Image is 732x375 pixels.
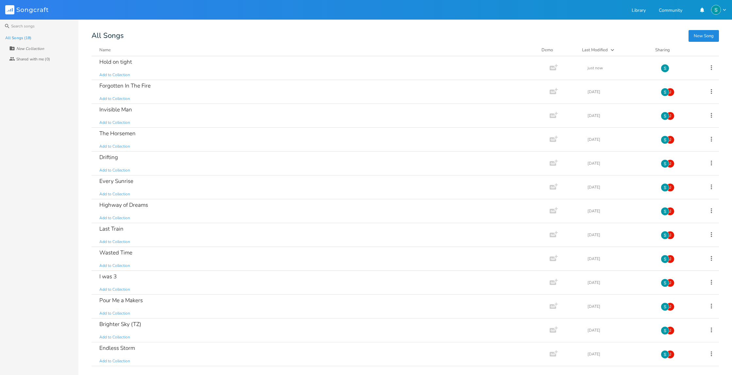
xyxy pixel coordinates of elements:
[99,144,130,149] span: Add to Collection
[99,345,135,351] div: Endless Storm
[666,302,674,311] div: james.coutts100
[689,30,719,42] button: New Song
[588,233,653,237] div: [DATE]
[666,255,674,263] div: james.coutts100
[659,8,682,14] a: Community
[5,36,31,40] div: All Songs (18)
[666,279,674,287] div: james.coutts100
[666,183,674,192] div: james.coutts100
[541,47,574,53] div: Demo
[99,334,130,340] span: Add to Collection
[99,215,130,221] span: Add to Collection
[666,159,674,168] div: james.coutts100
[661,112,669,120] img: Stevie Jay
[661,255,669,263] img: Stevie Jay
[582,47,647,53] button: Last Modified
[711,5,721,15] img: Stevie Jay
[588,281,653,285] div: [DATE]
[91,33,719,39] div: All Songs
[666,136,674,144] div: james.coutts100
[588,257,653,261] div: [DATE]
[99,47,534,53] button: Name
[588,90,653,94] div: [DATE]
[99,168,130,173] span: Add to Collection
[99,250,132,255] div: Wasted Time
[666,350,674,359] div: james.coutts100
[661,64,669,73] img: Stevie Jay
[632,8,646,14] a: Library
[661,350,669,359] img: Stevie Jay
[661,326,669,335] img: Stevie Jay
[99,120,130,125] span: Add to Collection
[99,369,159,375] div: I See Your Face (Hamish)
[99,155,118,160] div: Drifting
[99,239,130,245] span: Add to Collection
[99,107,132,112] div: Invisible Man
[588,114,653,118] div: [DATE]
[588,66,653,70] div: just now
[666,326,674,335] div: james.coutts100
[661,207,669,216] img: Stevie Jay
[99,263,130,269] span: Add to Collection
[666,88,674,96] div: james.coutts100
[99,47,111,53] div: Name
[99,72,130,78] span: Add to Collection
[99,202,148,208] div: Highway of Dreams
[588,161,653,165] div: [DATE]
[666,112,674,120] div: james.coutts100
[16,47,44,51] div: New Collection
[666,231,674,239] div: james.coutts100
[99,59,132,65] div: Hold on tight
[99,83,151,89] div: Forgotten In The Fire
[582,47,608,53] div: Last Modified
[661,231,669,239] img: Stevie Jay
[99,274,117,279] div: I was 3
[99,191,130,197] span: Add to Collection
[661,183,669,192] img: Stevie Jay
[661,279,669,287] img: Stevie Jay
[99,96,130,102] span: Add to Collection
[588,304,653,308] div: [DATE]
[661,159,669,168] img: Stevie Jay
[99,287,130,292] span: Add to Collection
[99,358,130,364] span: Add to Collection
[588,328,653,332] div: [DATE]
[99,131,136,136] div: The Horsemen
[588,209,653,213] div: [DATE]
[99,226,124,232] div: Last Train
[588,352,653,356] div: [DATE]
[99,321,141,327] div: Brighter Sky (TZ)
[588,138,653,141] div: [DATE]
[655,47,694,53] div: Sharing
[99,178,133,184] div: Every Sunrise
[99,298,143,303] div: Pour Me a Makers
[661,302,669,311] img: Stevie Jay
[588,185,653,189] div: [DATE]
[661,88,669,96] img: Stevie Jay
[16,57,50,61] div: Shared with me (0)
[666,207,674,216] div: james.coutts100
[661,136,669,144] img: Stevie Jay
[99,311,130,316] span: Add to Collection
